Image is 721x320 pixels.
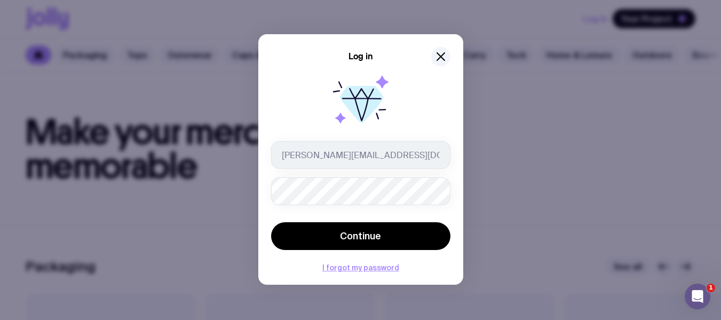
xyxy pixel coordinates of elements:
span: 1 [707,284,715,292]
button: I forgot my password [322,263,399,272]
input: you@email.com [271,141,450,169]
iframe: Intercom live chat [685,284,710,309]
span: Continue [340,230,381,243]
h5: Log in [348,51,373,62]
button: Continue [271,222,450,250]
